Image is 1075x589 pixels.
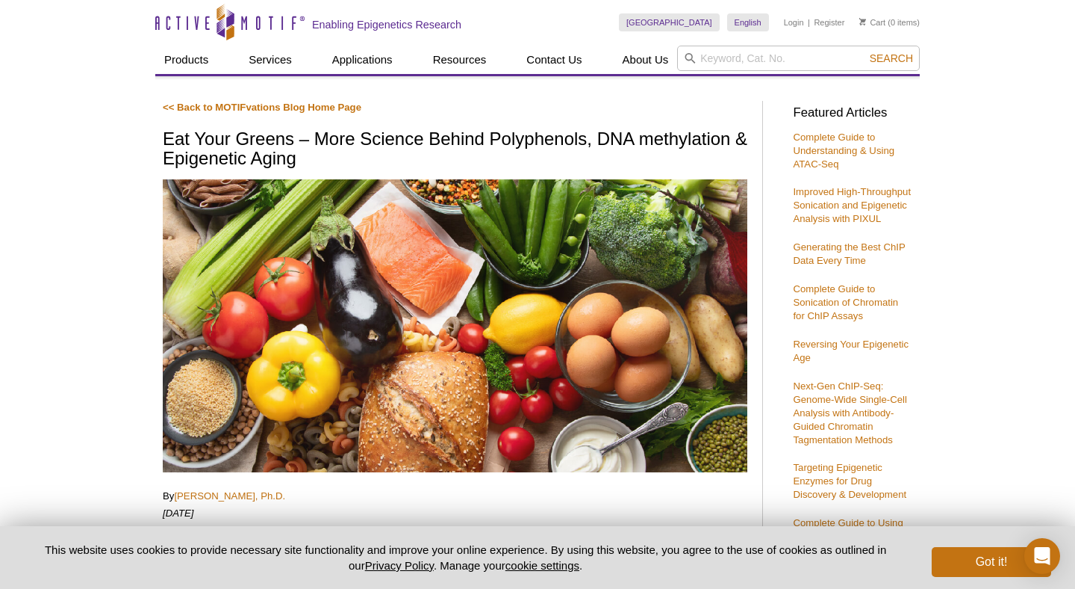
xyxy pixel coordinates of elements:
[808,13,810,31] li: |
[424,46,496,74] a: Resources
[793,241,905,266] a: Generating the Best ChIP Data Every Time
[619,13,720,31] a: [GEOGRAPHIC_DATA]
[163,102,361,113] a: << Back to MOTIFvations Blog Home Page
[505,559,579,572] button: cookie settings
[677,46,920,71] input: Keyword, Cat. No.
[932,547,1051,577] button: Got it!
[793,517,905,555] a: Complete Guide to Using RRBS for Genome-Wide DNA Methylation Analysis
[793,186,911,224] a: Improved High-Throughput Sonication and Epigenetic Analysis with PIXUL
[614,46,678,74] a: About Us
[859,13,920,31] li: (0 items)
[163,490,747,503] p: By
[163,508,194,519] em: [DATE]
[24,542,907,573] p: This website uses cookies to provide necessary site functionality and improve your online experie...
[163,179,747,472] img: A table spread with vegetables and various food.
[814,17,844,28] a: Register
[323,46,402,74] a: Applications
[870,52,913,64] span: Search
[859,18,866,25] img: Your Cart
[174,490,285,502] a: [PERSON_NAME], Ph.D.
[793,462,906,500] a: Targeting Epigenetic Enzymes for Drug Discovery & Development
[793,132,894,170] a: Complete Guide to Understanding & Using ATAC-Seq
[240,46,301,74] a: Services
[859,17,885,28] a: Cart
[793,107,912,120] h3: Featured Articles
[155,46,217,74] a: Products
[163,129,747,170] h1: Eat Your Greens – More Science Behind Polyphenols, DNA methylation & Epigenetic Aging
[312,18,461,31] h2: Enabling Epigenetics Research
[365,559,434,572] a: Privacy Policy
[1024,538,1060,574] div: Open Intercom Messenger
[784,17,804,28] a: Login
[793,339,909,363] a: Reversing Your Epigenetic Age
[727,13,769,31] a: English
[517,46,591,74] a: Contact Us
[865,52,917,65] button: Search
[793,283,898,321] a: Complete Guide to Sonication of Chromatin for ChIP Assays
[793,380,906,445] a: Next-Gen ChIP-Seq: Genome-Wide Single-Cell Analysis with Antibody-Guided Chromatin Tagmentation M...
